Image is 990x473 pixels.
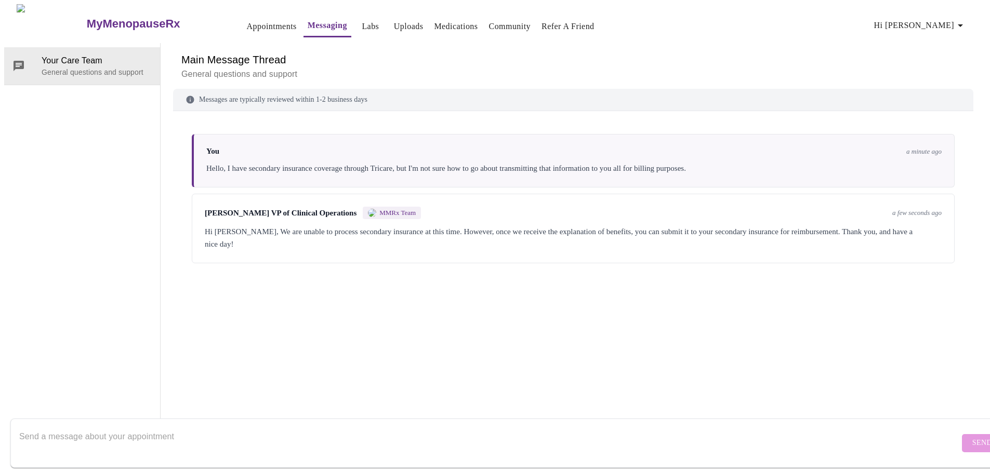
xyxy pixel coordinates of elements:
span: Hi [PERSON_NAME] [874,18,967,33]
a: Uploads [394,19,424,34]
h3: MyMenopauseRx [87,17,180,31]
a: Labs [362,19,379,34]
button: Community [485,16,535,37]
button: Medications [430,16,482,37]
div: Your Care TeamGeneral questions and support [4,47,160,85]
a: Medications [434,19,478,34]
button: Hi [PERSON_NAME] [870,15,971,36]
div: Messages are typically reviewed within 1-2 business days [173,89,973,111]
button: Labs [354,16,387,37]
textarea: Send a message about your appointment [19,426,959,460]
a: Refer a Friend [542,19,595,34]
div: Hi [PERSON_NAME], We are unable to process secondary insurance at this time. However, once we rec... [205,225,942,250]
p: General questions and support [181,68,965,80]
span: MMRx Team [379,209,416,217]
a: Appointments [247,19,297,34]
a: Community [489,19,531,34]
span: Your Care Team [42,55,152,67]
p: General questions and support [42,67,152,77]
div: Hello, I have secondary insurance coverage through Tricare, but I'm not sure how to go about tran... [206,162,942,174]
a: MyMenopauseRx [85,6,221,42]
span: [PERSON_NAME] VP of Clinical Operations [205,209,357,218]
h6: Main Message Thread [181,51,965,68]
a: Messaging [308,18,347,33]
button: Refer a Friend [537,16,599,37]
img: MyMenopauseRx Logo [17,4,85,43]
span: a minute ago [906,147,942,156]
span: a few seconds ago [892,209,942,217]
button: Messaging [303,15,351,37]
img: MMRX [368,209,376,217]
span: You [206,147,219,156]
button: Uploads [390,16,428,37]
button: Appointments [243,16,301,37]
